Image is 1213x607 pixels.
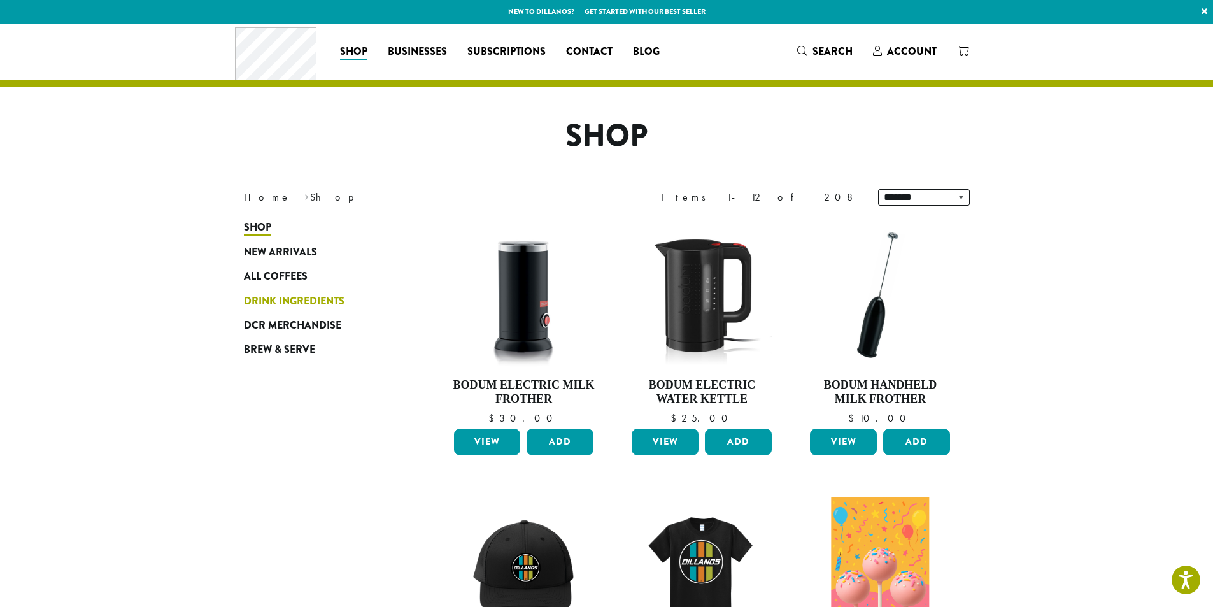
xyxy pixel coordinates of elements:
h1: Shop [234,118,979,155]
a: New Arrivals [244,240,397,264]
bdi: 10.00 [848,411,912,425]
a: Drink Ingredients [244,289,397,313]
a: Get started with our best seller [585,6,706,17]
span: Shop [340,44,367,60]
button: Add [883,429,950,455]
a: Home [244,190,291,204]
button: Add [527,429,593,455]
a: DCR Merchandise [244,313,397,338]
h4: Bodum Electric Milk Frother [451,378,597,406]
img: DP3955.01.png [628,222,775,368]
bdi: 25.00 [670,411,734,425]
span: $ [670,411,681,425]
a: Brew & Serve [244,338,397,362]
span: $ [848,411,859,425]
span: New Arrivals [244,245,317,261]
span: DCR Merchandise [244,318,341,334]
img: DP3927.01-002.png [807,222,953,368]
bdi: 30.00 [488,411,558,425]
a: Shop [244,215,397,239]
a: View [454,429,521,455]
a: Bodum Electric Water Kettle $25.00 [628,222,775,424]
span: Shop [244,220,271,236]
nav: Breadcrumb [244,190,588,205]
span: All Coffees [244,269,308,285]
span: Businesses [388,44,447,60]
a: Bodum Electric Milk Frother $30.00 [451,222,597,424]
span: $ [488,411,499,425]
a: All Coffees [244,264,397,289]
span: Account [887,44,937,59]
a: View [632,429,699,455]
a: Shop [330,41,378,62]
div: Items 1-12 of 208 [662,190,859,205]
span: › [304,185,309,205]
a: Search [787,41,863,62]
span: Drink Ingredients [244,294,344,310]
span: Blog [633,44,660,60]
h4: Bodum Electric Water Kettle [628,378,775,406]
a: Bodum Handheld Milk Frother $10.00 [807,222,953,424]
h4: Bodum Handheld Milk Frother [807,378,953,406]
button: Add [705,429,772,455]
span: Brew & Serve [244,342,315,358]
span: Search [812,44,853,59]
a: View [810,429,877,455]
span: Contact [566,44,613,60]
img: DP3954.01-002.png [450,222,597,368]
span: Subscriptions [467,44,546,60]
